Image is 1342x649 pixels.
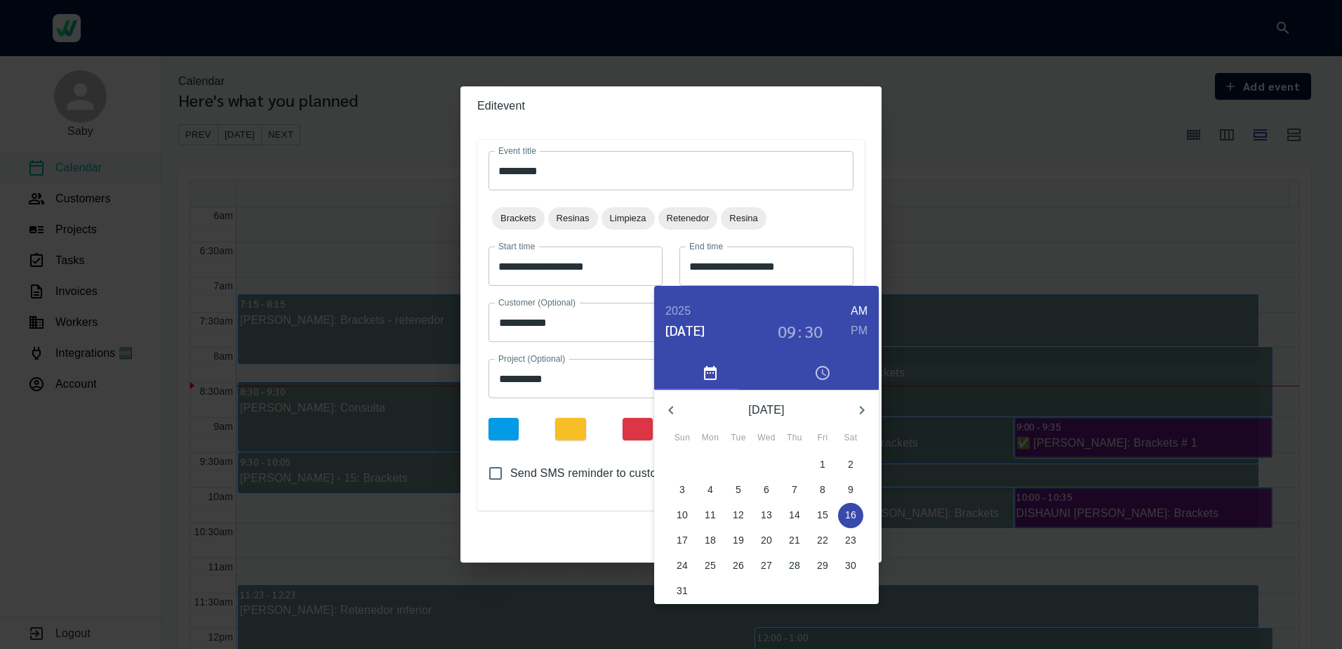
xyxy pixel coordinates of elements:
[698,553,723,579] button: 25
[838,553,863,579] button: 30
[688,402,845,419] p: [DATE]
[670,431,695,445] span: Sun
[810,431,835,445] span: Fri
[838,503,863,528] button: 16
[820,457,825,471] p: 1
[670,503,695,528] button: 10
[698,478,723,503] button: 4
[820,483,825,497] p: 8
[782,553,807,579] button: 28
[817,508,828,522] p: 15
[665,322,705,339] button: [DATE]
[797,321,802,341] h3: :
[733,508,744,522] p: 12
[851,321,868,341] button: PM
[817,558,828,572] p: 29
[726,503,751,528] button: 12
[705,508,716,522] p: 11
[778,321,796,341] button: 09
[736,483,741,497] p: 5
[698,528,723,553] button: 18
[782,528,807,553] button: 21
[838,478,863,503] button: 9
[764,483,769,497] p: 6
[851,301,868,321] button: AM
[782,431,807,445] span: Thu
[848,483,853,497] p: 9
[810,553,835,579] button: 29
[698,503,723,528] button: 11
[726,431,751,445] span: Tue
[677,558,688,572] p: 24
[838,528,863,553] button: 23
[789,508,800,522] p: 14
[665,301,691,321] button: 2025
[838,452,863,478] button: 2
[792,483,797,497] p: 7
[789,533,800,547] p: 21
[726,528,751,553] button: 19
[754,553,779,579] button: 27
[789,558,800,572] p: 28
[810,478,835,503] button: 8
[754,503,779,528] button: 13
[810,452,835,478] button: 1
[754,431,779,445] span: Wed
[761,558,772,572] p: 27
[754,528,779,553] button: 20
[845,558,856,572] p: 30
[845,508,856,522] p: 16
[733,533,744,547] p: 19
[698,431,723,445] span: Mon
[670,579,695,604] button: 31
[726,553,751,579] button: 26
[838,431,863,445] span: Sat
[761,533,772,547] p: 20
[677,508,688,522] p: 10
[761,508,772,522] p: 13
[733,558,744,572] p: 26
[782,478,807,503] button: 7
[705,558,716,572] p: 25
[804,321,823,341] button: 30
[670,478,695,503] button: 3
[817,533,828,547] p: 22
[705,533,716,547] p: 18
[810,503,835,528] button: 15
[845,533,856,547] p: 23
[810,528,835,553] button: 22
[679,483,685,497] p: 3
[677,533,688,547] p: 17
[670,528,695,553] button: 17
[848,457,853,471] p: 2
[754,478,779,503] button: 6
[726,478,751,503] button: 5
[782,503,807,528] button: 14
[670,553,695,579] button: 24
[707,483,713,497] p: 4
[677,584,688,598] p: 31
